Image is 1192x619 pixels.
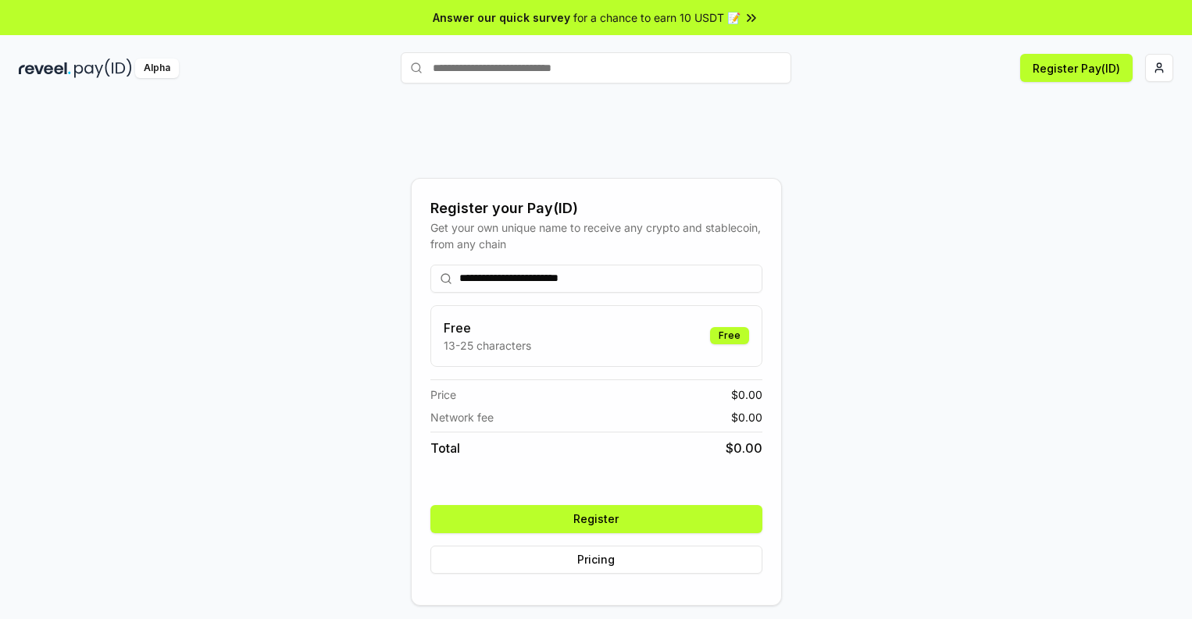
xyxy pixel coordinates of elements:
[444,337,531,354] p: 13-25 characters
[433,9,570,26] span: Answer our quick survey
[430,409,494,425] span: Network fee
[726,439,762,457] span: $ 0.00
[444,318,531,337] h3: Free
[430,219,762,252] div: Get your own unique name to receive any crypto and stablecoin, from any chain
[74,59,132,78] img: pay_id
[710,327,749,344] div: Free
[430,546,762,574] button: Pricing
[430,505,762,533] button: Register
[731,409,762,425] span: $ 0.00
[19,59,71,78] img: reveel_dark
[430,386,456,403] span: Price
[430,197,762,219] div: Register your Pay(ID)
[573,9,741,26] span: for a chance to earn 10 USDT 📝
[731,386,762,403] span: $ 0.00
[135,59,179,78] div: Alpha
[1020,54,1133,82] button: Register Pay(ID)
[430,439,460,457] span: Total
